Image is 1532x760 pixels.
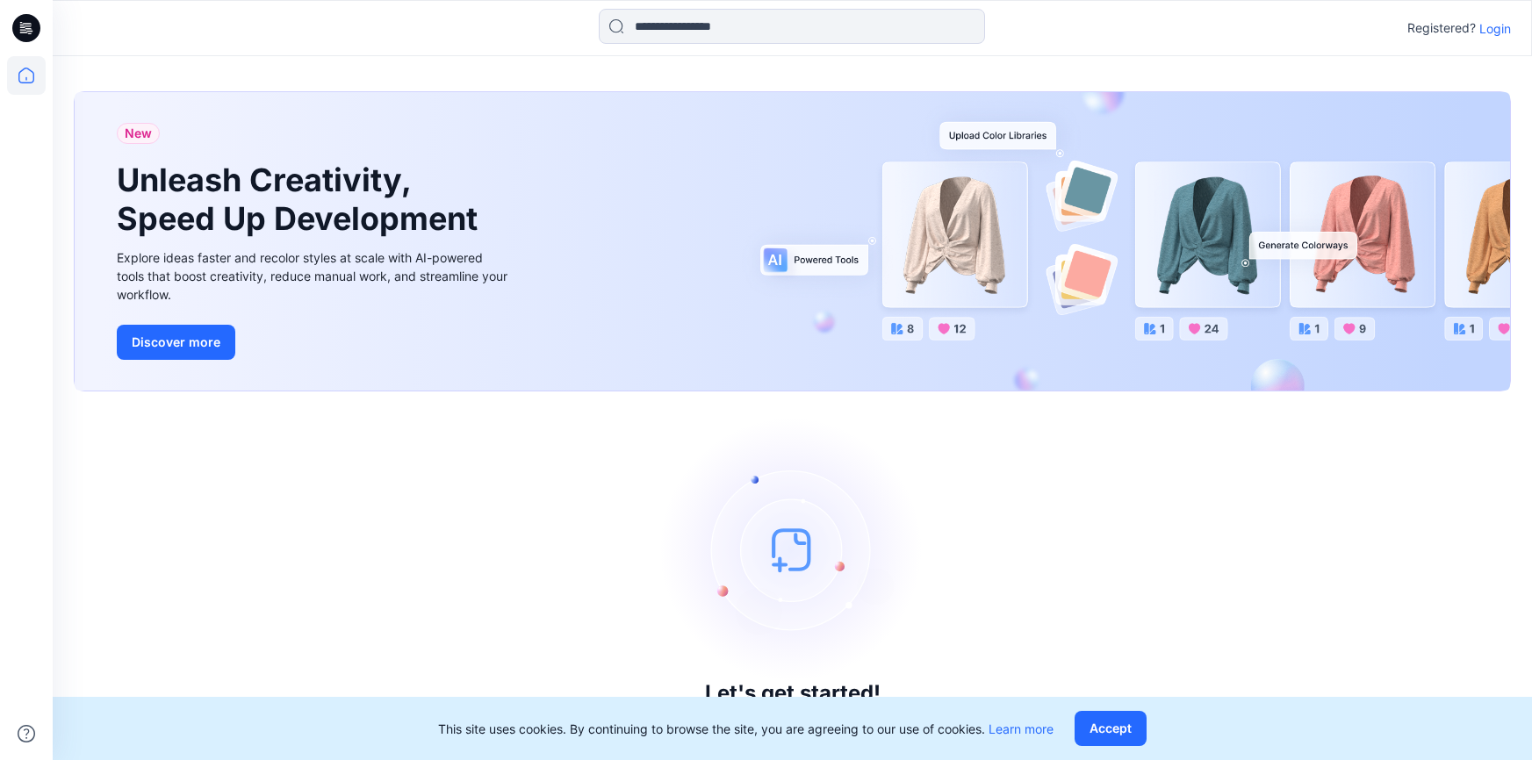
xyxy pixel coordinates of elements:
h3: Let's get started! [705,681,881,706]
h1: Unleash Creativity, Speed Up Development [117,161,485,237]
p: This site uses cookies. By continuing to browse the site, you are agreeing to our use of cookies. [438,720,1054,738]
a: Discover more [117,325,512,360]
p: Registered? [1407,18,1476,39]
div: Explore ideas faster and recolor styles at scale with AI-powered tools that boost creativity, red... [117,248,512,304]
img: empty-state-image.svg [661,418,924,681]
span: New [125,123,152,144]
a: Learn more [989,721,1054,736]
button: Discover more [117,325,235,360]
button: Accept [1075,711,1147,746]
p: Login [1479,19,1511,38]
